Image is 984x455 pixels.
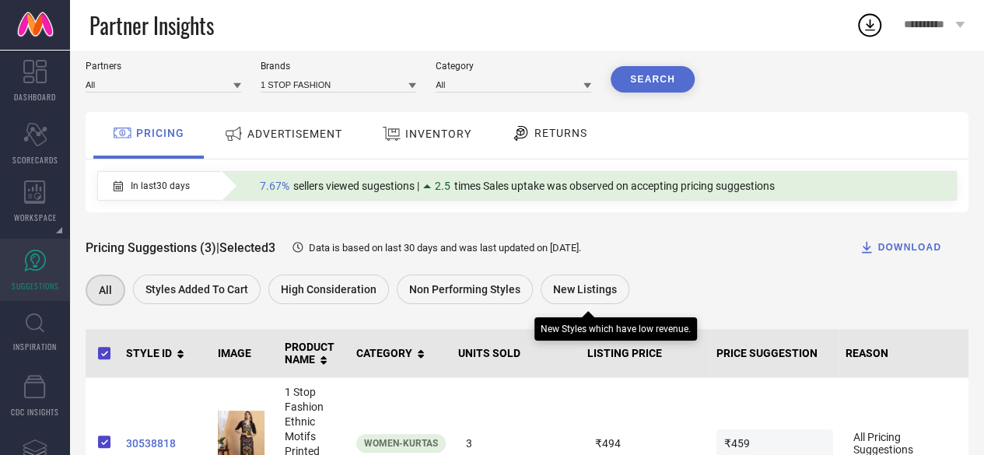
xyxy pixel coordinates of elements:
[541,324,691,334] div: New Styles which have low revenue.
[405,128,471,140] span: INVENTORY
[11,406,59,418] span: CDC INSIGHTS
[12,280,59,292] span: SUGGESTIONS
[212,329,278,378] th: IMAGE
[454,180,775,192] span: times Sales uptake was observed on accepting pricing suggestions
[859,240,941,255] div: DOWNLOAD
[553,283,617,296] span: New Listings
[13,341,57,352] span: INSPIRATION
[99,284,112,296] span: All
[136,127,184,139] span: PRICING
[436,61,591,72] div: Category
[247,128,342,140] span: ADVERTISEMENT
[219,240,275,255] span: Selected 3
[260,180,289,192] span: 7.67%
[145,283,248,296] span: Styles Added To Cart
[452,329,581,378] th: UNITS SOLD
[581,329,710,378] th: LISTING PRICE
[131,180,190,191] span: In last 30 days
[409,283,520,296] span: Non Performing Styles
[293,180,419,192] span: sellers viewed sugestions |
[281,283,376,296] span: High Consideration
[364,438,438,449] span: Women-Kurtas
[126,437,205,450] a: 30538818
[856,11,884,39] div: Open download list
[261,61,416,72] div: Brands
[309,242,581,254] span: Data is based on last 30 days and was last updated on [DATE] .
[252,176,783,196] div: Percentage of sellers who have viewed suggestions for the current Insight Type
[839,232,961,263] button: DOWNLOAD
[710,329,839,378] th: PRICE SUGGESTION
[435,180,450,192] span: 2.5
[216,240,219,255] span: |
[350,329,452,378] th: CATEGORY
[12,154,58,166] span: SCORECARDS
[86,240,216,255] span: Pricing Suggestions (3)
[14,212,57,223] span: WORKSPACE
[611,66,695,93] button: Search
[534,127,587,139] span: RETURNS
[14,91,56,103] span: DASHBOARD
[839,329,968,378] th: REASON
[86,61,241,72] div: Partners
[278,329,350,378] th: PRODUCT NAME
[120,329,212,378] th: STYLE ID
[89,9,214,41] span: Partner Insights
